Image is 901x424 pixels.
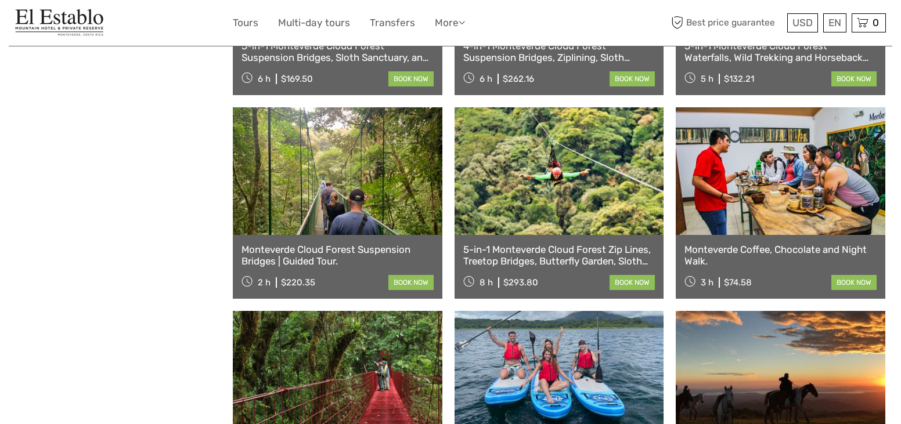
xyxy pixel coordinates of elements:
[281,74,313,84] div: $169.50
[831,71,877,86] a: book now
[278,15,350,31] a: Multi-day tours
[388,275,434,290] a: book now
[370,15,415,31] a: Transfers
[16,20,131,30] p: We're away right now. Please check back later!
[610,71,655,86] a: book now
[701,277,713,288] span: 3 h
[258,277,271,288] span: 2 h
[463,244,655,267] a: 5-in-1 Monteverde Cloud Forest Zip Lines, Treetop Bridges, Butterfly Garden, Sloth Sanctuary, and...
[724,277,752,288] div: $74.58
[242,244,434,267] a: Monteverde Cloud Forest Suspension Bridges | Guided Tour.
[258,74,271,84] span: 6 h
[480,277,493,288] span: 8 h
[823,13,846,32] div: EN
[668,13,784,32] span: Best price guarantee
[242,40,434,64] a: 3-in-1 Monteverde Cloud Forest Suspension Bridges, Sloth Sanctuary, and Butterfly Garden.
[503,74,534,84] div: $262.16
[684,40,877,64] a: 3-in-1 Monteverde Cloud Forest Waterfalls, Wild Trekking and Horseback Riding.
[480,74,492,84] span: 6 h
[435,15,465,31] a: More
[233,15,258,31] a: Tours
[701,74,713,84] span: 5 h
[503,277,538,288] div: $293.80
[792,17,813,28] span: USD
[15,9,104,37] img: El Establo Mountain Hotel
[610,275,655,290] a: book now
[281,277,315,288] div: $220.35
[684,244,877,267] a: Monteverde Coffee, Chocolate and Night Walk.
[831,275,877,290] a: book now
[724,74,754,84] div: $132.21
[463,40,655,64] a: 4-in-1 Monteverde Cloud Forest Suspension Bridges, Ziplining, Sloth Sanctuary and Butterfly Garden.
[871,17,881,28] span: 0
[134,18,147,32] button: Open LiveChat chat widget
[388,71,434,86] a: book now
